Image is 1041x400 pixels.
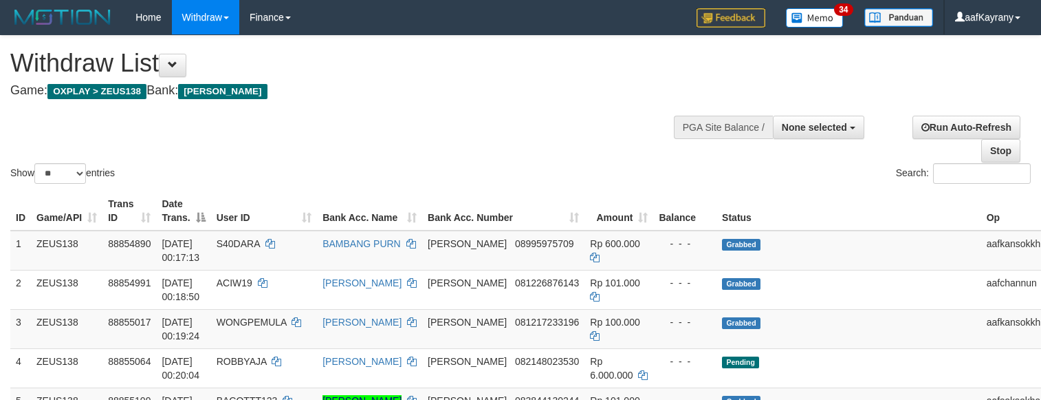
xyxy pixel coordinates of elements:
[31,191,102,231] th: Game/API: activate to sort column ascending
[162,356,199,381] span: [DATE] 00:20:04
[108,356,151,367] span: 88855064
[659,276,711,290] div: - - -
[773,116,864,139] button: None selected
[981,139,1020,162] a: Stop
[31,231,102,271] td: ZEUS138
[428,317,507,328] span: [PERSON_NAME]
[317,191,422,231] th: Bank Acc. Name: activate to sort column ascending
[590,317,639,328] span: Rp 100.000
[10,163,115,184] label: Show entries
[428,238,507,249] span: [PERSON_NAME]
[697,8,765,28] img: Feedback.jpg
[211,191,317,231] th: User ID: activate to sort column ascending
[217,356,267,367] span: ROBBYAJA
[108,238,151,249] span: 88854890
[722,239,760,251] span: Grabbed
[31,348,102,388] td: ZEUS138
[782,122,847,133] span: None selected
[10,84,680,98] h4: Game: Bank:
[584,191,653,231] th: Amount: activate to sort column ascending
[217,317,287,328] span: WONGPEMULA
[31,309,102,348] td: ZEUS138
[322,277,402,288] a: [PERSON_NAME]
[716,191,981,231] th: Status
[322,238,401,249] a: BAMBANG PURN
[10,348,31,388] td: 4
[933,163,1031,184] input: Search:
[10,7,115,28] img: MOTION_logo.png
[47,84,146,99] span: OXPLAY > ZEUS138
[156,191,210,231] th: Date Trans.: activate to sort column descending
[515,238,574,249] span: Copy 08995975709 to clipboard
[515,356,579,367] span: Copy 082148023530 to clipboard
[590,356,633,381] span: Rp 6.000.000
[912,116,1020,139] a: Run Auto-Refresh
[428,356,507,367] span: [PERSON_NAME]
[162,277,199,302] span: [DATE] 00:18:50
[674,116,773,139] div: PGA Site Balance /
[422,191,584,231] th: Bank Acc. Number: activate to sort column ascending
[10,309,31,348] td: 3
[515,277,579,288] span: Copy 081226876143 to clipboard
[864,8,933,27] img: panduan.png
[515,317,579,328] span: Copy 081217233196 to clipboard
[722,357,759,368] span: Pending
[34,163,86,184] select: Showentries
[108,317,151,328] span: 88855017
[10,231,31,271] td: 1
[786,8,844,28] img: Button%20Memo.svg
[162,317,199,341] span: [DATE] 00:19:24
[322,356,402,367] a: [PERSON_NAME]
[31,270,102,309] td: ZEUS138
[10,50,680,77] h1: Withdraw List
[722,317,760,329] span: Grabbed
[896,163,1031,184] label: Search:
[108,277,151,288] span: 88854991
[102,191,156,231] th: Trans ID: activate to sort column ascending
[10,270,31,309] td: 2
[10,191,31,231] th: ID
[217,238,260,249] span: S40DARA
[428,277,507,288] span: [PERSON_NAME]
[178,84,267,99] span: [PERSON_NAME]
[653,191,716,231] th: Balance
[590,238,639,249] span: Rp 600.000
[659,237,711,251] div: - - -
[162,238,199,263] span: [DATE] 00:17:13
[659,315,711,329] div: - - -
[322,317,402,328] a: [PERSON_NAME]
[722,278,760,290] span: Grabbed
[590,277,639,288] span: Rp 101.000
[834,3,853,16] span: 34
[217,277,252,288] span: ACIW19
[659,355,711,368] div: - - -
